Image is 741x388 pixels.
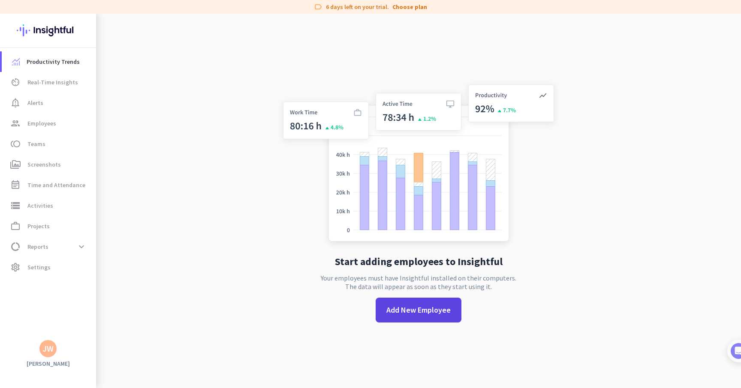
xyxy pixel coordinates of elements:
button: expand_more [74,239,89,254]
img: Insightful logo [17,14,79,47]
i: storage [10,200,21,211]
a: menu-itemProductivity Trends [2,51,96,72]
img: menu-item [12,58,20,66]
span: Time and Attendance [27,180,85,190]
a: tollTeams [2,134,96,154]
a: perm_mediaScreenshots [2,154,96,175]
a: av_timerReal-Time Insights [2,72,96,93]
button: Add New Employee [376,298,461,322]
a: storageActivities [2,195,96,216]
a: settingsSettings [2,257,96,278]
span: Add New Employee [386,304,451,316]
i: group [10,118,21,128]
i: notification_important [10,98,21,108]
i: label [314,3,322,11]
p: Your employees must have Insightful installed on their computers. The data will appear as soon as... [321,274,516,291]
div: JW [42,344,54,353]
span: Real-Time Insights [27,77,78,87]
span: Settings [27,262,51,272]
a: Choose plan [392,3,427,11]
i: event_note [10,180,21,190]
span: Projects [27,221,50,231]
span: Alerts [27,98,43,108]
a: work_outlineProjects [2,216,96,236]
span: Reports [27,242,48,252]
a: groupEmployees [2,113,96,134]
span: Activities [27,200,53,211]
i: data_usage [10,242,21,252]
a: notification_importantAlerts [2,93,96,113]
a: event_noteTime and Attendance [2,175,96,195]
i: settings [10,262,21,272]
img: no-search-results [277,79,560,250]
span: Teams [27,139,45,149]
h2: Start adding employees to Insightful [335,257,503,267]
span: Productivity Trends [27,57,80,67]
i: work_outline [10,221,21,231]
i: toll [10,139,21,149]
a: data_usageReportsexpand_more [2,236,96,257]
i: perm_media [10,159,21,170]
i: av_timer [10,77,21,87]
span: Employees [27,118,56,128]
span: Screenshots [27,159,61,170]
